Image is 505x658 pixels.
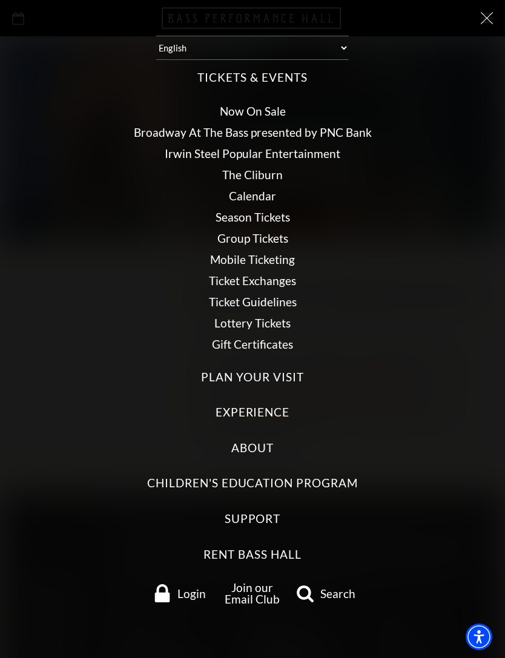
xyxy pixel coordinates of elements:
a: Irwin Steel Popular Entertainment [165,146,340,160]
a: Ticket Exchanges [209,274,296,288]
select: Select: [156,36,349,60]
a: Ticket Guidelines [209,295,297,309]
div: Accessibility Menu [466,623,492,650]
label: Children's Education Program [147,475,358,492]
label: Tickets & Events [197,70,307,86]
span: Search [320,588,355,599]
a: Calendar [229,189,276,203]
a: The Cliburn [222,168,283,182]
a: Login [144,584,216,602]
a: Join our Email Club [225,581,280,606]
span: Login [177,588,206,599]
a: Group Tickets [217,231,288,245]
a: search [289,584,361,602]
a: Gift Certificates [212,337,293,351]
a: Lottery Tickets [214,316,291,330]
a: Mobile Ticketing [210,252,295,266]
a: Broadway At The Bass presented by PNC Bank [134,125,372,139]
label: Experience [216,404,290,421]
label: Support [225,511,281,527]
label: Rent Bass Hall [203,547,301,563]
label: Plan Your Visit [201,369,303,386]
a: Season Tickets [216,210,290,224]
label: About [231,440,274,456]
a: Now On Sale [220,104,286,118]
